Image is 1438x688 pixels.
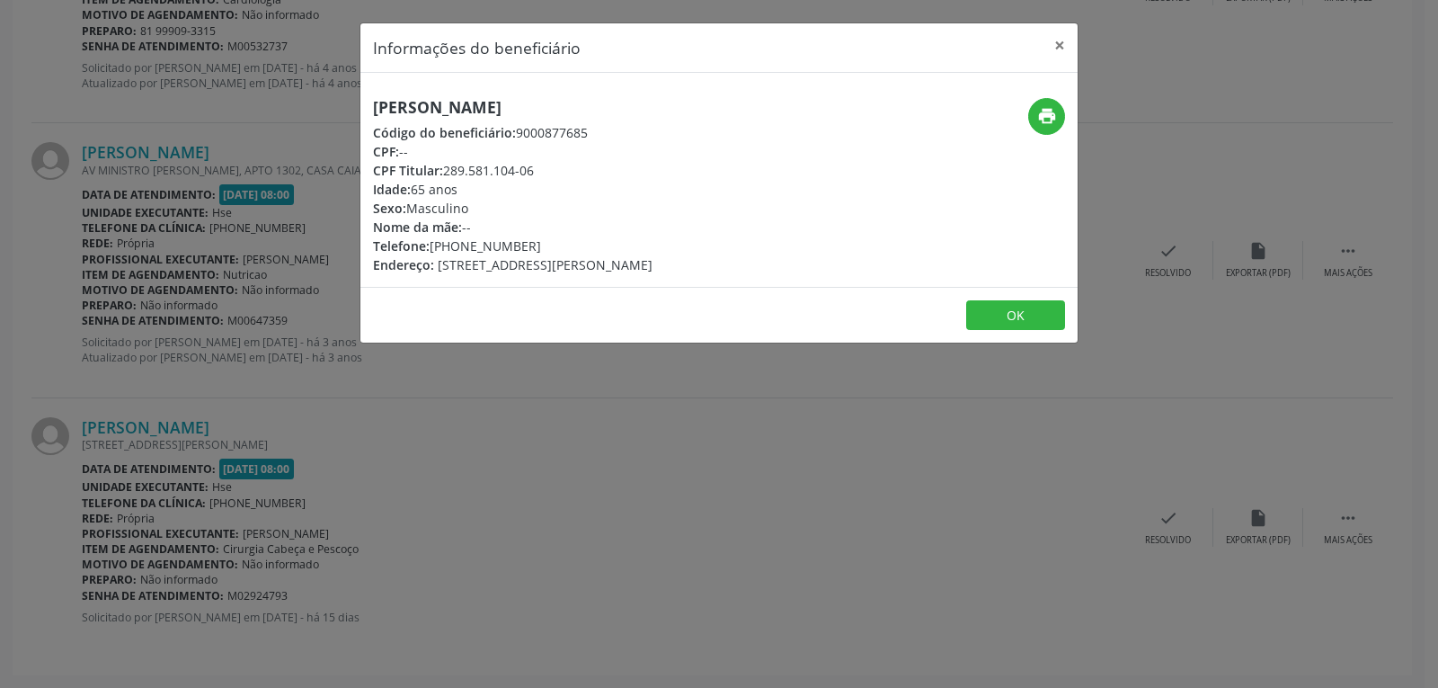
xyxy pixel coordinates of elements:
[373,143,399,160] span: CPF:
[373,123,652,142] div: 9000877685
[373,180,652,199] div: 65 anos
[373,142,652,161] div: --
[1042,23,1078,67] button: Close
[373,237,430,255] span: Telefone:
[1028,98,1065,135] button: print
[1037,106,1057,126] i: print
[373,98,652,117] h5: [PERSON_NAME]
[438,256,652,273] span: [STREET_ADDRESS][PERSON_NAME]
[373,181,411,198] span: Idade:
[373,199,652,218] div: Masculino
[373,256,434,273] span: Endereço:
[373,161,652,180] div: 289.581.104-06
[373,219,462,236] span: Nome da mãe:
[373,200,406,217] span: Sexo:
[373,218,652,237] div: --
[373,162,443,179] span: CPF Titular:
[373,124,516,141] span: Código do beneficiário:
[373,237,652,255] div: [PHONE_NUMBER]
[373,36,581,59] h5: Informações do beneficiário
[966,300,1065,331] button: OK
